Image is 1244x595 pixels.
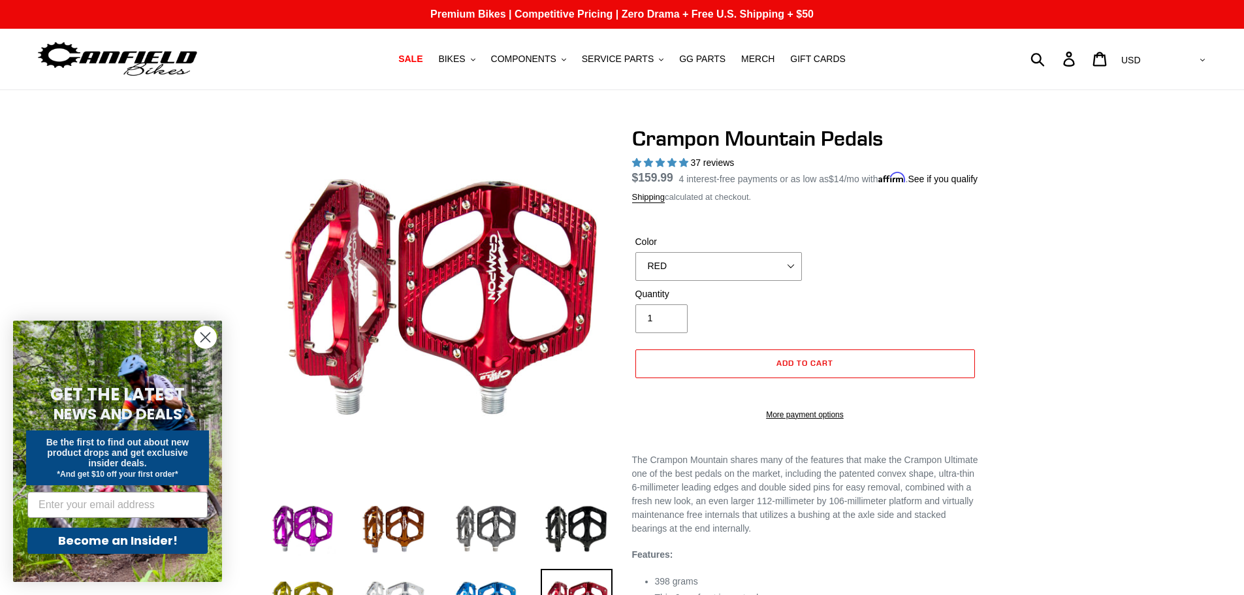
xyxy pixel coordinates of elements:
[635,349,975,378] button: Add to cart
[679,54,726,65] span: GG PARTS
[632,157,691,168] span: 4.97 stars
[438,54,465,65] span: BIKES
[632,549,673,560] strong: Features:
[582,54,654,65] span: SERVICE PARTS
[878,172,906,183] span: Affirm
[632,192,665,203] a: Shipping
[635,287,802,301] label: Quantity
[27,528,208,554] button: Become an Insider!
[632,171,673,184] span: $159.99
[266,493,338,565] img: Load image into Gallery viewer, purple
[432,50,481,68] button: BIKES
[1038,44,1071,73] input: Search
[635,235,802,249] label: Color
[673,50,732,68] a: GG PARTS
[36,39,199,80] img: Canfield Bikes
[358,493,430,565] img: Load image into Gallery viewer, bronze
[485,50,573,68] button: COMPONENTS
[908,174,978,184] a: See if you qualify - Learn more about Affirm Financing (opens in modal)
[50,383,185,406] span: GET THE LATEST
[541,493,613,565] img: Load image into Gallery viewer, stealth
[735,50,781,68] a: MERCH
[27,492,208,518] input: Enter your email address
[57,470,178,479] span: *And get $10 off your first order*
[632,453,978,536] p: The Crampon Mountain shares many of the features that make the Crampon Ultimate one of the best p...
[655,575,978,588] li: 398 grams
[392,50,429,68] a: SALE
[398,54,423,65] span: SALE
[776,358,833,368] span: Add to cart
[54,404,182,425] span: NEWS AND DEALS
[449,493,521,565] img: Load image into Gallery viewer, grey
[635,409,975,421] a: More payment options
[784,50,852,68] a: GIFT CARDS
[194,326,217,349] button: Close dialog
[690,157,734,168] span: 37 reviews
[829,174,844,184] span: $14
[46,437,189,468] span: Be the first to find out about new product drops and get exclusive insider deals.
[632,126,978,151] h1: Crampon Mountain Pedals
[790,54,846,65] span: GIFT CARDS
[491,54,556,65] span: COMPONENTS
[575,50,670,68] button: SERVICE PARTS
[632,191,978,204] div: calculated at checkout.
[741,54,774,65] span: MERCH
[679,169,978,186] p: 4 interest-free payments or as low as /mo with .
